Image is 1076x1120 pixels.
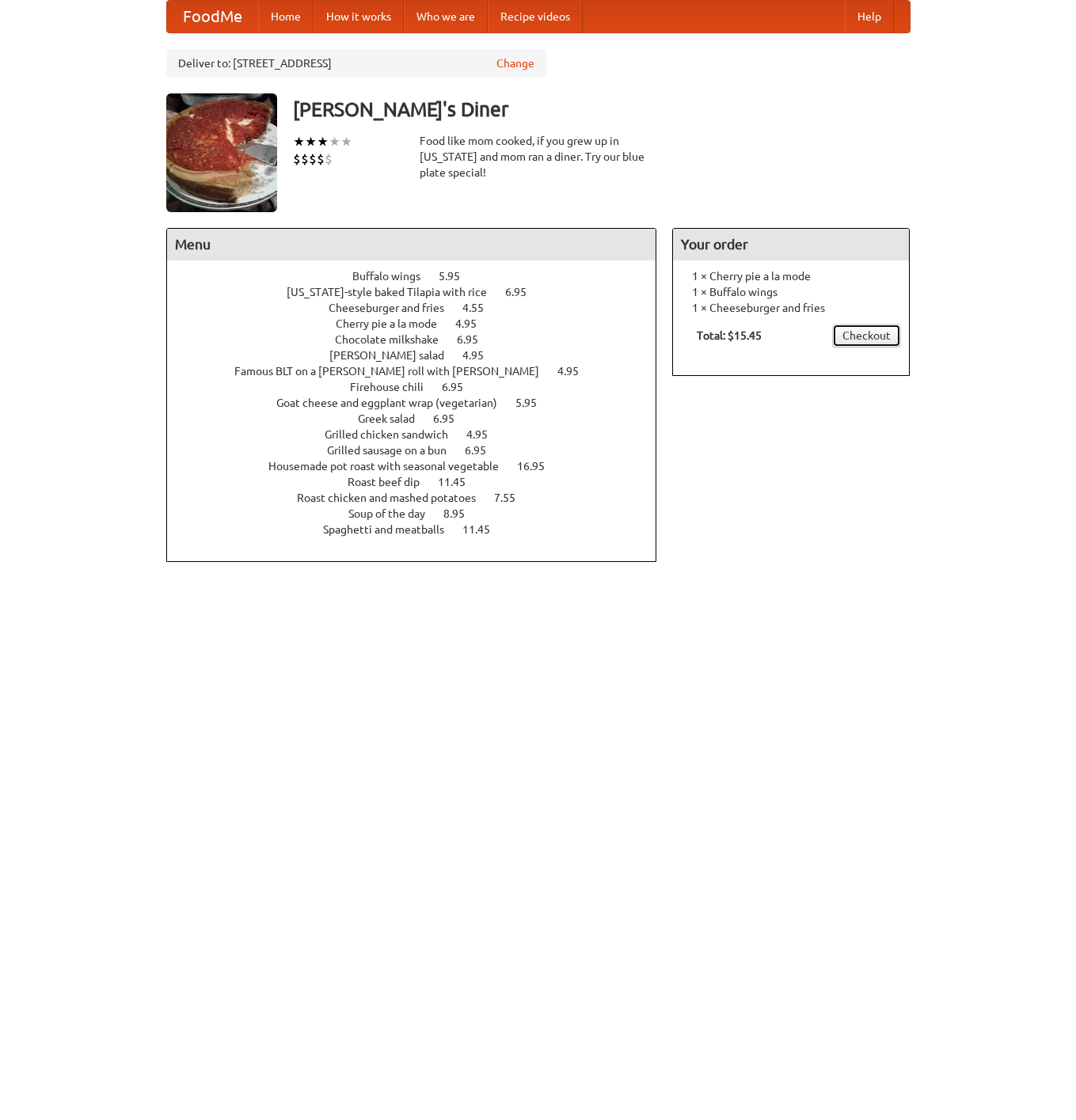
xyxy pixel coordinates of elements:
span: 4.95 [466,428,504,441]
li: 1 × Cheeseburger and fries [681,300,901,316]
li: ★ [340,133,352,150]
a: Change [496,55,534,71]
b: Total: $15.45 [697,329,762,342]
li: ★ [329,133,340,150]
li: $ [325,150,333,168]
a: Goat cheese and eggplant wrap (vegetarian) 5.95 [276,397,566,409]
a: Roast beef dip 11.45 [348,476,495,488]
li: $ [301,150,309,168]
span: 6.95 [457,333,494,346]
h4: Your order [673,229,909,260]
a: Checkout [832,324,901,347]
span: Spaghetti and meatballs [323,523,460,536]
span: 5.95 [515,397,553,409]
a: Grilled sausage on a bun 6.95 [327,444,515,457]
li: 1 × Cherry pie a la mode [681,268,901,284]
span: [US_STATE]-style baked Tilapia with rice [287,286,503,298]
a: Housemade pot roast with seasonal vegetable 16.95 [268,460,574,473]
a: Cherry pie a la mode 4.95 [336,317,506,330]
li: $ [309,150,317,168]
span: 4.55 [462,302,500,314]
a: Spaghetti and meatballs 11.45 [323,523,519,536]
span: Soup of the day [348,507,441,520]
span: Chocolate milkshake [335,333,454,346]
a: FoodMe [167,1,258,32]
a: Home [258,1,314,32]
span: 7.55 [494,492,531,504]
a: Grilled chicken sandwich 4.95 [325,428,517,441]
span: Buffalo wings [352,270,436,283]
li: $ [317,150,325,168]
span: Goat cheese and eggplant wrap (vegetarian) [276,397,513,409]
span: 8.95 [443,507,481,520]
li: ★ [293,133,305,150]
h3: [PERSON_NAME]'s Diner [293,93,911,125]
li: ★ [317,133,329,150]
a: [PERSON_NAME] salad 4.95 [329,349,513,362]
span: 4.95 [462,349,500,362]
li: ★ [305,133,317,150]
div: Deliver to: [STREET_ADDRESS] [166,49,546,78]
a: Who we are [404,1,488,32]
span: 6.95 [505,286,542,298]
a: Recipe videos [488,1,583,32]
img: angular.jpg [166,93,277,212]
a: Firehouse chili 6.95 [350,381,492,393]
span: Housemade pot roast with seasonal vegetable [268,460,515,473]
a: How it works [314,1,404,32]
span: Famous BLT on a [PERSON_NAME] roll with [PERSON_NAME] [234,365,555,378]
a: Greek salad 6.95 [358,412,484,425]
span: 11.45 [438,476,481,488]
span: Grilled sausage on a bun [327,444,462,457]
span: Grilled chicken sandwich [325,428,464,441]
a: [US_STATE]-style baked Tilapia with rice 6.95 [287,286,556,298]
span: 6.95 [433,412,470,425]
span: Roast chicken and mashed potatoes [297,492,492,504]
a: Famous BLT on a [PERSON_NAME] roll with [PERSON_NAME] 4.95 [234,365,608,378]
span: 5.95 [439,270,476,283]
span: 6.95 [442,381,479,393]
a: Roast chicken and mashed potatoes 7.55 [297,492,545,504]
span: Firehouse chili [350,381,439,393]
span: [PERSON_NAME] salad [329,349,460,362]
a: Soup of the day 8.95 [348,507,494,520]
li: 1 × Buffalo wings [681,284,901,300]
span: 6.95 [465,444,502,457]
span: 16.95 [517,460,561,473]
li: $ [293,150,301,168]
span: 4.95 [455,317,492,330]
a: Chocolate milkshake 6.95 [335,333,508,346]
span: 11.45 [462,523,506,536]
a: Cheeseburger and fries 4.55 [329,302,513,314]
span: Greek salad [358,412,431,425]
div: Food like mom cooked, if you grew up in [US_STATE] and mom ran a diner. Try our blue plate special! [420,133,657,180]
span: Roast beef dip [348,476,435,488]
a: Buffalo wings 5.95 [352,270,489,283]
span: Cheeseburger and fries [329,302,460,314]
span: 4.95 [557,365,595,378]
a: Help [845,1,894,32]
h4: Menu [167,229,656,260]
span: Cherry pie a la mode [336,317,453,330]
